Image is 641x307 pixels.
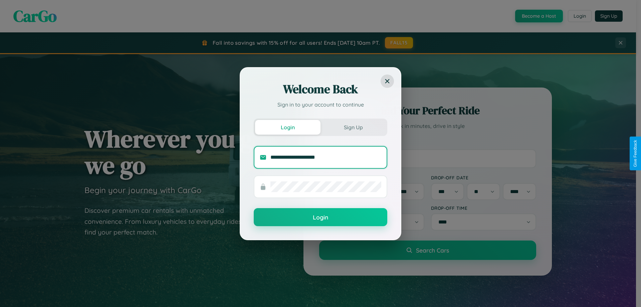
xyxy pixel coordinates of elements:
[254,81,387,97] h2: Welcome Back
[254,208,387,226] button: Login
[320,120,386,135] button: Sign Up
[633,140,638,167] div: Give Feedback
[255,120,320,135] button: Login
[254,101,387,109] p: Sign in to your account to continue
